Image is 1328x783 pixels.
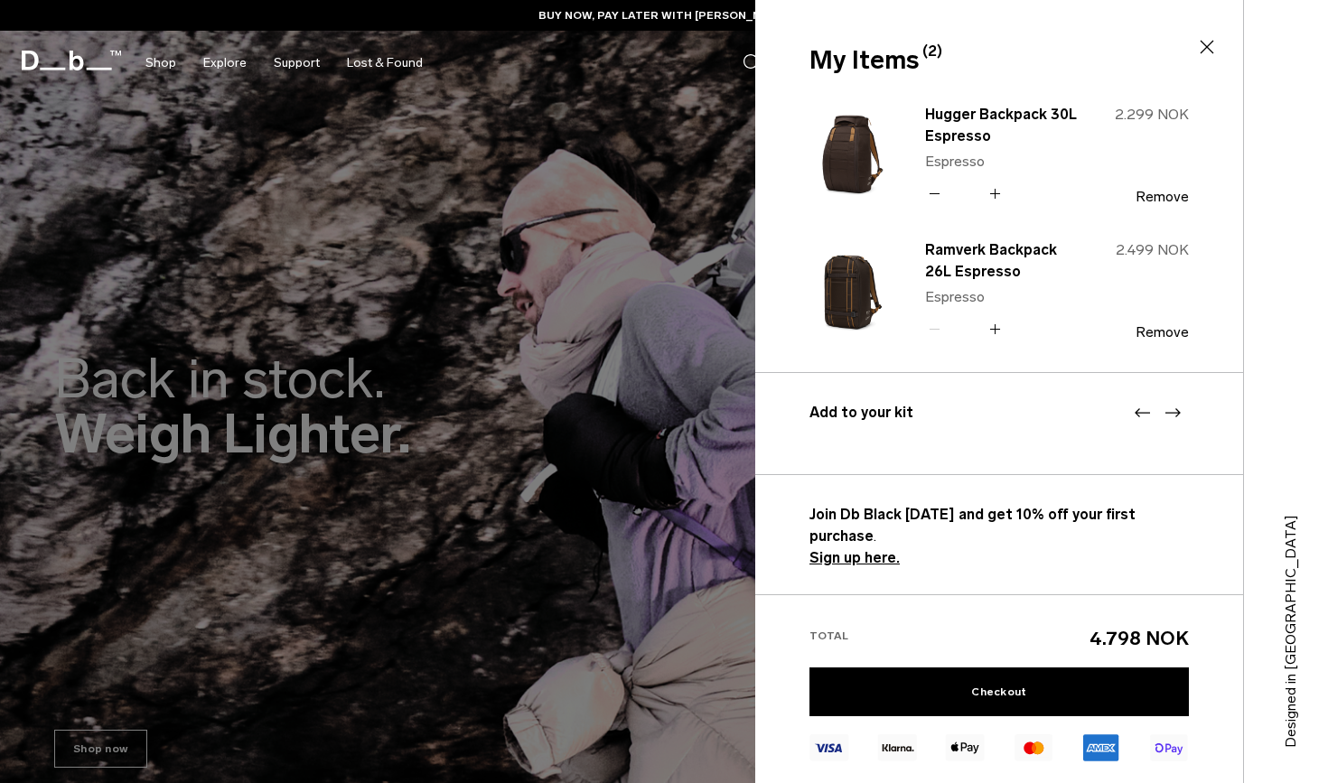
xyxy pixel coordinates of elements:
[1115,106,1189,123] span: 2.299 NOK
[347,31,423,95] a: Lost & Found
[1136,189,1189,205] button: Remove
[809,504,1189,569] p: .
[925,239,1079,283] a: Ramverk Backpack 26L Espresso
[925,286,1079,308] p: Espresso
[922,41,942,62] span: (2)
[203,31,247,95] a: Explore
[925,104,1079,147] a: Hugger Backpack 30L Espresso
[1116,241,1189,258] span: 2.499 NOK
[132,31,436,95] nav: Main Navigation
[925,151,1079,172] p: Espresso
[809,506,1136,545] strong: Join Db Black [DATE] and get 10% off your first purchase
[809,42,1185,79] div: My Items
[809,549,900,566] a: Sign up here.
[274,31,320,95] a: Support
[809,667,1189,716] a: Checkout
[145,31,176,95] a: Shop
[1136,324,1189,340] button: Remove
[809,629,848,642] span: Total
[1280,477,1302,748] p: Designed in [GEOGRAPHIC_DATA]
[1090,627,1189,649] span: 4.798 NOK
[809,402,1189,424] h3: Add to your kit
[538,7,790,23] a: BUY NOW, PAY LATER WITH [PERSON_NAME]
